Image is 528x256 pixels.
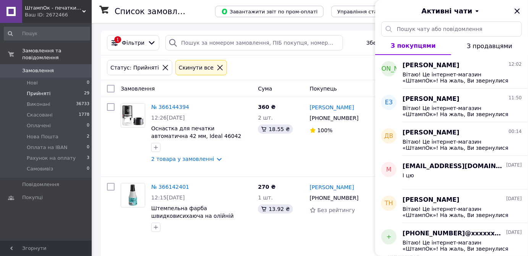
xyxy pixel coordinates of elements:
[87,165,89,172] span: 0
[386,233,391,241] span: +
[215,6,324,17] button: Завантажити звіт по пром-оплаті
[151,125,241,139] a: Оснастка для печатки автоматична 42 мм, Ideal 46042
[79,112,89,118] span: 1778
[27,133,58,140] span: Нова Пошта
[308,193,360,203] div: [PHONE_NUMBER]
[165,35,343,50] input: Пошук за номером замовлення, ПІБ покупця, номером телефону, Email, номером накладної
[403,162,505,171] span: [EMAIL_ADDRESS][DOMAIN_NAME]
[364,65,415,73] span: [PERSON_NAME]
[27,79,38,86] span: Нові
[403,128,460,137] span: [PERSON_NAME]
[375,89,528,122] button: ЕЗ[PERSON_NAME]11:50Вітаю! Це інтернет-магазин «ШтампОк»! На жаль, Ви звернулися у неробочий час ...
[151,184,189,190] a: № 366142401
[506,162,522,169] span: [DATE]
[87,79,89,86] span: 0
[151,156,214,162] a: 2 товара у замовленні
[397,6,507,16] button: Активні чати
[87,133,89,140] span: 2
[509,61,522,68] span: 12:02
[258,86,272,92] span: Cума
[27,90,50,97] span: Прийняті
[115,7,192,16] h1: Список замовлень
[403,196,460,204] span: [PERSON_NAME]
[308,113,360,123] div: [PHONE_NUMBER]
[310,104,354,111] a: [PERSON_NAME]
[4,27,90,41] input: Пошук
[87,155,89,162] span: 3
[386,165,392,174] span: m
[84,90,89,97] span: 29
[375,190,528,223] button: ТН[PERSON_NAME][DATE]Вітаю! Це інтернет-магазин «ШтампОк»! На жаль, Ви звернулися у неробочий час...
[22,181,59,188] span: Повідомлення
[258,204,293,214] div: 13.92 ₴
[109,63,160,72] div: Статус: Прийняті
[513,6,522,16] button: Закрити
[258,194,273,201] span: 1 шт.
[317,127,333,133] span: 100%
[331,6,402,17] button: Управління статусами
[310,86,337,92] span: Покупець
[27,112,53,118] span: Скасовані
[151,205,234,234] a: Штемпельна фарба швидковисихаюча на олійній основі 25 мл (чорна), [PERSON_NAME] 210 AS
[27,144,68,151] span: Оплата на IBAN
[121,183,145,207] img: Фото товару
[381,21,522,37] input: Пошук чату або повідомлення
[375,37,451,55] button: З покупцями
[258,104,275,110] span: 360 ₴
[151,194,185,201] span: 12:15[DATE]
[177,63,215,72] div: Cкинути все
[22,47,92,61] span: Замовлення та повідомлення
[121,103,145,128] a: Фото товару
[391,42,436,49] span: З покупцями
[221,8,317,15] span: Завантажити звіт по пром-оплаті
[421,6,472,16] span: Активні чати
[310,183,354,191] a: [PERSON_NAME]
[385,199,393,208] span: ТН
[403,105,511,117] span: Вітаю! Це інтернет-магазин «ШтампОк»! На жаль, Ви звернулися у неробочий час або вихідний день, т...
[375,156,528,190] button: m[EMAIL_ADDRESS][DOMAIN_NAME][DATE]І цю
[121,104,145,127] img: Фото товару
[403,206,511,218] span: Вітаю! Це інтернет-магазин «ШтампОк»! На жаль, Ви звернулися у неробочий час або вихідний день, т...
[509,95,522,101] span: 11:50
[403,95,460,104] span: [PERSON_NAME]
[121,86,155,92] span: Замовлення
[151,104,189,110] a: № 366144394
[317,207,355,213] span: Без рейтингу
[258,115,273,121] span: 2 шт.
[337,9,396,15] span: Управління статусами
[403,71,511,84] span: Вітаю! Це інтернет-магазин «ШтампОк»! На жаль, Ви звернулися у неробочий час або вихідний день, т...
[506,196,522,202] span: [DATE]
[27,155,76,162] span: Рахунок на оплату
[27,122,51,129] span: Оплачені
[403,229,505,238] span: [PHONE_NUMBER]@xxxxxx$.com
[258,125,293,134] div: 18.55 ₴
[384,132,393,141] span: ДВ
[506,229,522,236] span: [DATE]
[122,39,144,47] span: Фільтри
[366,39,422,47] span: Збережені фільтри:
[403,139,511,151] span: Вітаю! Це інтернет-магазин «ШтампОк»! На жаль, Ви звернулися у неробочий час або вихідний день, т...
[375,55,528,89] button: [PERSON_NAME][PERSON_NAME]12:02Вітаю! Це інтернет-магазин «ШтампОк»! На жаль, Ви звернулися у нер...
[76,101,89,108] span: 36733
[27,101,50,108] span: Виконані
[87,122,89,129] span: 0
[375,122,528,156] button: ДВ[PERSON_NAME]00:14Вітаю! Це інтернет-магазин «ШтампОк»! На жаль, Ви звернулися у неробочий час ...
[467,42,512,50] span: З продавцями
[87,144,89,151] span: 0
[22,67,54,74] span: Замовлення
[25,11,92,18] div: Ваш ID: 2672466
[385,98,393,107] span: ЕЗ
[403,61,460,70] span: [PERSON_NAME]
[403,172,414,178] span: І цю
[451,37,528,55] button: З продавцями
[258,184,275,190] span: 270 ₴
[151,115,185,121] span: 12:26[DATE]
[27,165,53,172] span: Самовивіз
[509,128,522,135] span: 00:14
[25,5,82,11] span: ШтампОк - печатки, штампи, факсиміле, оснастки, датери, нумератори
[22,194,43,201] span: Покупці
[403,240,511,252] span: Вітаю! Це інтернет-магазин «ШтампОк»! На жаль, Ви звернулися у неробочий час або вихідний день, т...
